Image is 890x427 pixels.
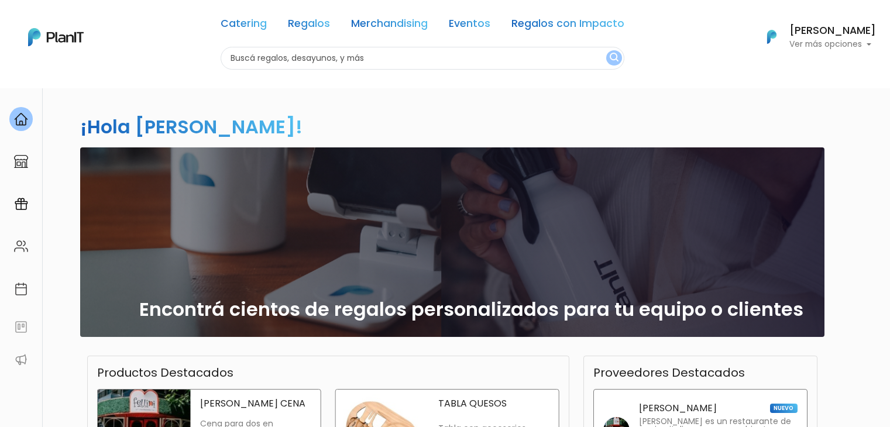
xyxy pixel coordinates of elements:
a: Regalos con Impacto [511,19,624,33]
button: PlanIt Logo [PERSON_NAME] Ver más opciones [752,22,876,52]
img: partners-52edf745621dab592f3b2c58e3bca9d71375a7ef29c3b500c9f145b62cc070d4.svg [14,353,28,367]
a: Merchandising [351,19,428,33]
img: home-e721727adea9d79c4d83392d1f703f7f8bce08238fde08b1acbfd93340b81755.svg [14,112,28,126]
img: marketplace-4ceaa7011d94191e9ded77b95e3339b90024bf715f7c57f8cf31f2d8c509eaba.svg [14,154,28,168]
h2: ¡Hola [PERSON_NAME]! [80,113,303,140]
img: PlanIt Logo [28,28,84,46]
img: search_button-432b6d5273f82d61273b3651a40e1bd1b912527efae98b1b7a1b2c0702e16a8d.svg [610,53,618,64]
img: people-662611757002400ad9ed0e3c099ab2801c6687ba6c219adb57efc949bc21e19d.svg [14,239,28,253]
img: campaigns-02234683943229c281be62815700db0a1741e53638e28bf9629b52c665b00959.svg [14,197,28,211]
a: Catering [221,19,267,33]
img: calendar-87d922413cdce8b2cf7b7f5f62616a5cf9e4887200fb71536465627b3292af00.svg [14,282,28,296]
span: NUEVO [770,404,797,413]
a: Eventos [449,19,490,33]
h3: Proveedores Destacados [593,366,745,380]
p: [PERSON_NAME] [639,404,717,413]
h3: Productos Destacados [97,366,233,380]
p: Ver más opciones [789,40,876,49]
p: TABLA QUESOS [438,399,549,408]
input: Buscá regalos, desayunos, y más [221,47,624,70]
h2: Encontrá cientos de regalos personalizados para tu equipo o clientes [139,298,803,321]
p: [PERSON_NAME] CENA [200,399,311,408]
a: Regalos [288,19,330,33]
h6: [PERSON_NAME] [789,26,876,36]
img: PlanIt Logo [759,24,785,50]
img: feedback-78b5a0c8f98aac82b08bfc38622c3050aee476f2c9584af64705fc4e61158814.svg [14,320,28,334]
